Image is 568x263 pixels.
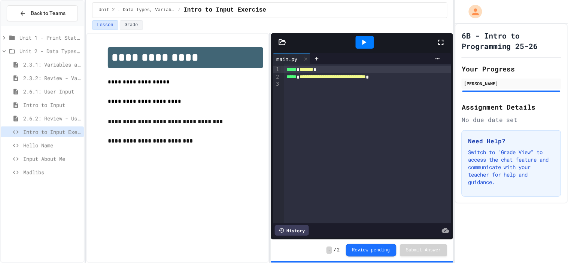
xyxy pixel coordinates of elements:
button: Lesson [92,20,118,30]
button: Review pending [346,244,397,257]
button: Back to Teams [7,5,78,21]
p: Switch to "Grade View" to access the chat feature and communicate with your teacher for help and ... [468,149,555,186]
div: 1 [273,66,280,73]
h1: 6B - Intro to Programming 25-26 [462,30,561,51]
div: main.py [273,53,311,64]
div: [PERSON_NAME] [464,80,559,87]
span: Back to Teams [31,9,66,17]
div: My Account [461,3,484,20]
span: Hello Name [23,141,81,149]
span: Unit 2 - Data Types, Variables, [DEMOGRAPHIC_DATA] [19,47,81,55]
span: 2.6.2: Review - User Input [23,114,81,122]
h2: Your Progress [462,64,561,74]
span: / [178,7,180,13]
span: Madlibs [23,168,81,176]
span: Intro to Input [23,101,81,109]
span: 2.3.1: Variables and Data Types [23,61,81,68]
span: Input About Me [23,155,81,163]
span: Submit Answer [406,247,441,253]
span: 2 [337,247,340,253]
button: Submit Answer [400,244,447,256]
div: 2 [273,73,280,81]
span: Unit 1 - Print Statements [19,34,81,42]
span: 2.6.1: User Input [23,88,81,95]
span: Intro to Input Exercise [184,6,267,15]
button: Grade [120,20,143,30]
div: main.py [273,55,301,63]
span: - [326,247,332,254]
span: Unit 2 - Data Types, Variables, [DEMOGRAPHIC_DATA] [98,7,175,13]
span: 2.3.2: Review - Variables and Data Types [23,74,81,82]
span: / [334,247,336,253]
div: No due date set [462,115,561,124]
span: Intro to Input Exercise [23,128,81,136]
div: History [275,225,309,236]
h3: Need Help? [468,137,555,146]
div: 3 [273,80,280,88]
h2: Assignment Details [462,102,561,112]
